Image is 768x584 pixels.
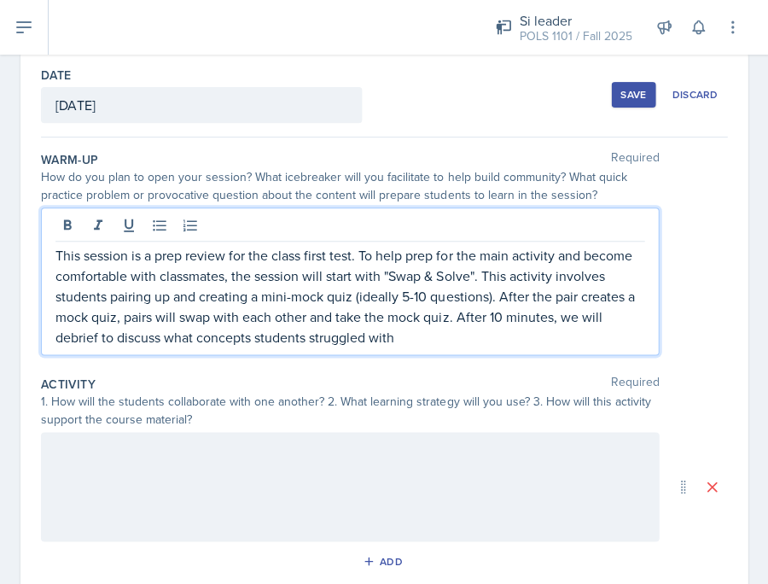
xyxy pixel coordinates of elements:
div: Save [620,88,646,102]
button: Add [357,548,412,574]
div: 1. How will the students collaborate with one another? 2. What learning strategy will you use? 3.... [41,393,659,429]
button: Discard [662,82,727,108]
button: Save [611,82,655,108]
label: Date [41,67,71,84]
div: Add [366,554,403,568]
div: How do you plan to open your session? What icebreaker will you facilitate to help build community... [41,168,659,204]
label: Warm-Up [41,151,98,168]
span: Required [610,376,659,393]
span: Required [610,151,659,168]
label: Activity [41,376,96,393]
div: POLS 1101 / Fall 2025 [519,27,631,45]
div: Si leader [519,10,631,31]
div: Discard [672,88,718,102]
p: This session is a prep review for the class first test. To help prep for the main activity and be... [55,245,644,347]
